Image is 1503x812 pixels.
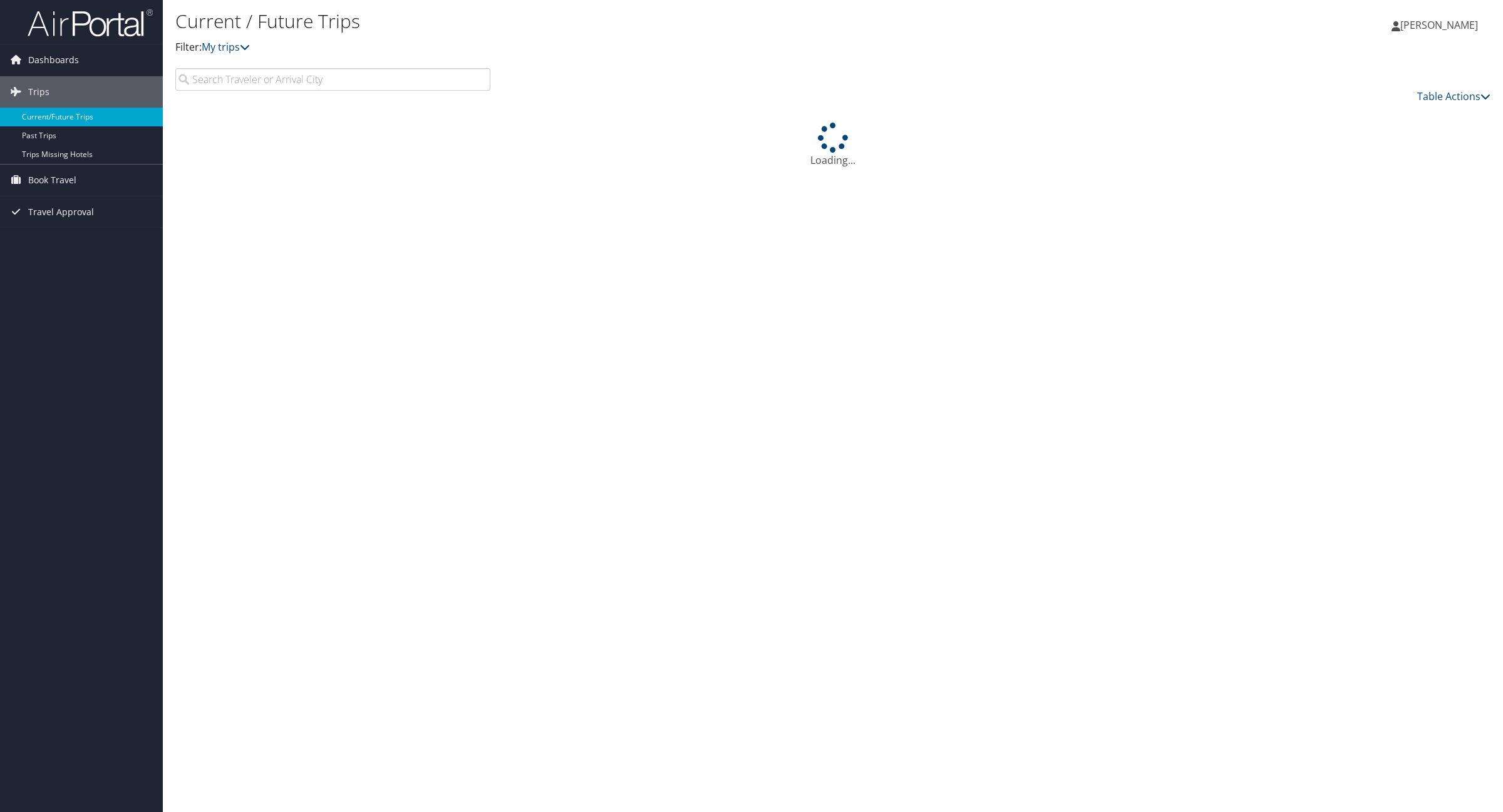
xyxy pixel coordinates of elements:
span: Book Travel [28,165,76,196]
img: airportal-logo.png [28,8,153,38]
h1: Current / Future Trips [175,8,1052,34]
a: [PERSON_NAME] [1392,6,1490,44]
span: Dashboards [28,44,79,76]
p: Filter: [175,39,1052,56]
a: My trips [202,40,250,54]
span: Trips [28,76,49,108]
span: Travel Approval [28,196,94,228]
div: Loading... [175,123,1490,168]
a: Table Actions [1417,89,1490,103]
span: [PERSON_NAME] [1400,18,1478,32]
input: Search Traveler or Arrival City [175,68,490,91]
